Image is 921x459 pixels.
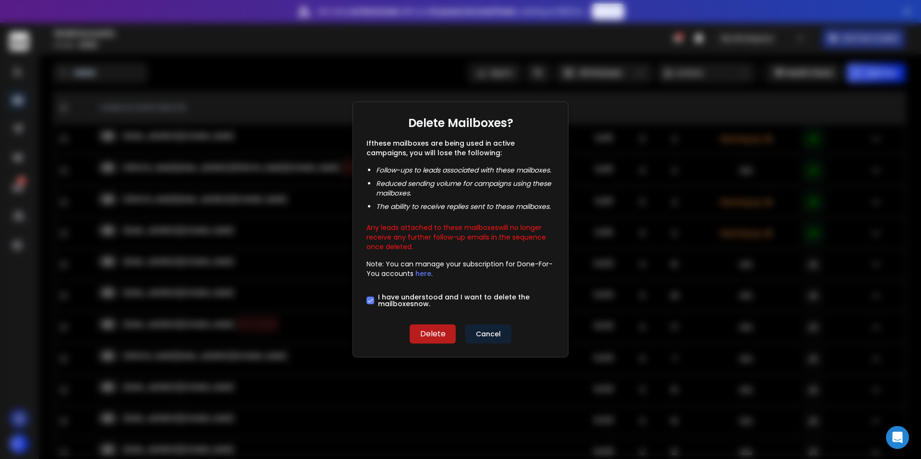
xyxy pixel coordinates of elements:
p: Any leads attached to these mailboxes will no longer receive any further follow-up emails in the ... [366,219,555,252]
p: If these mailboxes are being used in active campaigns, you will lose the following: [366,138,555,158]
p: Note: You can manage your subscription for Done-For-You accounts . [366,259,555,278]
li: The ability to receive replies sent to these mailboxes . [376,202,555,211]
li: Follow-ups to leads associated with these mailboxes . [376,165,555,175]
a: here [415,269,431,278]
label: I have understood and I want to delete the mailbox es now. [378,294,555,307]
li: Reduced sending volume for campaigns using these mailboxes . [376,179,555,198]
div: Open Intercom Messenger [886,426,909,449]
h1: Delete Mailboxes? [408,115,513,131]
button: Cancel [465,324,511,344]
button: Delete [410,324,456,344]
